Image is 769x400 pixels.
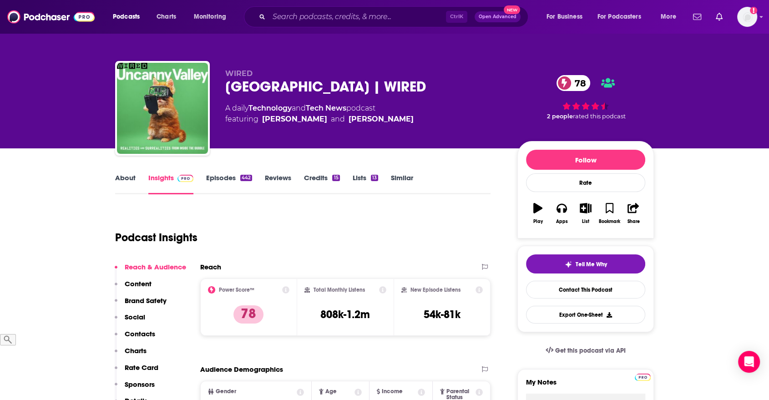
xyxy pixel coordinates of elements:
span: Income [382,389,403,395]
span: and [292,104,306,112]
img: Podchaser - Follow, Share and Rate Podcasts [7,8,95,25]
div: Rate [526,173,645,192]
span: Charts [157,10,176,23]
a: Episodes442 [206,173,252,194]
img: User Profile [737,7,757,27]
h2: Reach [200,263,221,271]
button: open menu [540,10,594,24]
button: Apps [550,197,573,230]
span: Tell Me Why [576,261,607,268]
div: 15 [332,175,339,181]
button: Brand Safety [115,296,167,313]
span: For Business [546,10,582,23]
p: Charts [125,346,147,355]
p: Brand Safety [125,296,167,305]
button: List [574,197,597,230]
p: Content [125,279,152,288]
a: InsightsPodchaser Pro [148,173,193,194]
button: Rate Card [115,363,158,380]
div: Bookmark [599,219,620,224]
button: Contacts [115,329,155,346]
img: tell me why sparkle [565,261,572,268]
div: A daily podcast [225,103,414,125]
button: Social [115,313,145,329]
a: Technology [248,104,292,112]
span: Ctrl K [446,11,467,23]
button: open menu [106,10,152,24]
a: Charts [151,10,182,24]
a: About [115,173,136,194]
a: Credits15 [304,173,339,194]
div: Open Intercom Messenger [738,351,760,373]
a: Lauren Goode [349,114,414,125]
button: open menu [654,10,688,24]
input: Search podcasts, credits, & more... [269,10,446,24]
button: Reach & Audience [115,263,186,279]
p: Contacts [125,329,155,338]
span: Gender [216,389,236,395]
span: Open Advanced [479,15,516,19]
p: Social [125,313,145,321]
a: Michael Calore [262,114,327,125]
img: Podchaser Pro [177,175,193,182]
span: and [331,114,345,125]
a: Pro website [635,372,651,381]
span: Logged in as heavenlampshire [737,7,757,27]
span: featuring [225,114,414,125]
span: rated this podcast [573,113,626,120]
div: Apps [556,219,568,224]
h2: New Episode Listens [410,287,460,293]
img: Uncanny Valley | WIRED [117,63,208,154]
a: Get this podcast via API [538,339,633,362]
a: Contact This Podcast [526,281,645,299]
button: Play [526,197,550,230]
a: Show notifications dropdown [712,9,726,25]
h2: Power Score™ [219,287,254,293]
span: 78 [566,75,591,91]
button: Open AdvancedNew [475,11,521,22]
div: Search podcasts, credits, & more... [253,6,537,27]
button: Export One-Sheet [526,306,645,324]
img: Podchaser Pro [635,374,651,381]
a: 78 [557,75,591,91]
h2: Total Monthly Listens [314,287,365,293]
span: WIRED [225,69,253,78]
a: Reviews [265,173,291,194]
button: open menu [187,10,238,24]
h3: 808k-1.2m [320,308,370,321]
button: Content [115,279,152,296]
button: tell me why sparkleTell Me Why [526,254,645,273]
a: Show notifications dropdown [689,9,705,25]
span: Get this podcast via API [555,347,626,354]
p: 78 [233,305,263,324]
svg: Add a profile image [750,7,757,14]
p: Sponsors [125,380,155,389]
a: Lists13 [353,173,378,194]
div: List [582,219,589,224]
h3: 54k-81k [424,308,460,321]
label: My Notes [526,378,645,394]
a: Similar [391,173,413,194]
button: Charts [115,346,147,363]
button: Bookmark [597,197,621,230]
span: 2 people [547,113,573,120]
div: Share [627,219,639,224]
a: Tech News [306,104,346,112]
span: New [504,5,520,14]
p: Reach & Audience [125,263,186,271]
button: open menu [592,10,654,24]
button: Follow [526,150,645,170]
button: Share [622,197,645,230]
button: Show profile menu [737,7,757,27]
div: 13 [371,175,378,181]
p: Rate Card [125,363,158,372]
button: Sponsors [115,380,155,397]
h2: Audience Demographics [200,365,283,374]
span: For Podcasters [597,10,641,23]
span: Monitoring [194,10,226,23]
div: 78 2 peoplerated this podcast [517,69,654,126]
span: More [661,10,676,23]
div: Play [533,219,543,224]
